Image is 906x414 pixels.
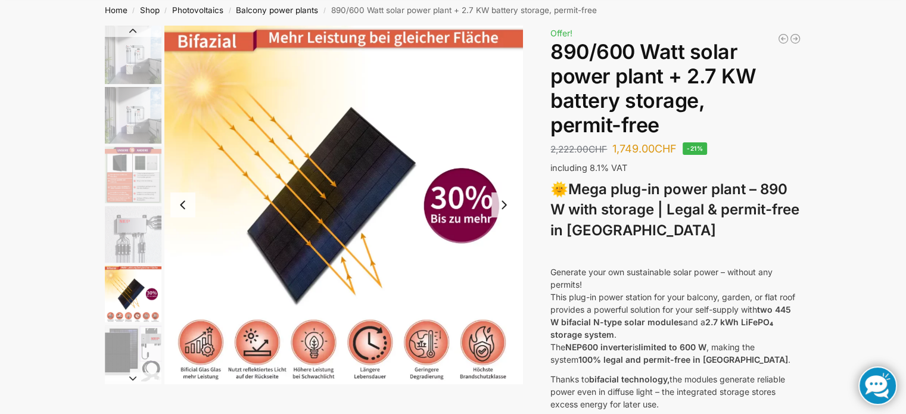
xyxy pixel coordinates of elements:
[589,374,670,384] font: bifacial technology,
[105,325,161,382] img: Balcony Power Plant 860
[550,144,589,155] font: 2,222.00
[102,264,161,323] li: 5 / 12
[331,5,597,15] font: 890/600 Watt solar power plant + 2.7 KW battery storage, permit-free
[789,33,801,45] a: Balcony power plant with storage 2670 watt solar module power with 2kW/h storage
[550,342,565,352] font: The
[550,267,773,290] font: Generate your own sustainable solar power – without any permits!
[633,342,639,352] font: is
[550,180,568,198] font: 🌞
[550,374,589,384] font: Thanks to
[550,39,756,136] font: 890/600 Watt solar power plant + 2.7 KW battery storage, permit-free
[102,26,161,85] li: 1 / 12
[491,192,516,217] button: Next slide
[578,354,788,365] font: 100% legal and permit-free in [GEOGRAPHIC_DATA]
[102,145,161,204] li: 3 / 12
[639,342,706,352] font: limited to 600 W
[102,323,161,383] li: 6 / 12
[164,26,523,384] img: Bificial 30% more power
[164,7,167,14] font: /
[550,180,799,239] font: Mega plug-in power plant – 890 W with storage | Legal & permit-free in [GEOGRAPHIC_DATA]
[323,7,326,14] font: /
[236,5,318,15] a: Balcony power plants
[102,85,161,145] li: 2 / 12
[550,163,627,173] font: including 8.1% VAT
[655,142,677,155] font: CHF
[170,192,195,217] button: Previous slide
[105,266,161,322] img: Bificial 30% more power
[105,26,161,84] img: Balcony power plant with 2.7kW storage
[687,145,703,152] font: -21%
[132,7,135,14] font: /
[102,204,161,264] li: 4 / 12
[164,26,523,384] li: 5 / 12
[105,147,161,203] img: Bificial compared to cheap modules
[105,372,161,384] button: Next slide
[550,374,785,409] font: the modules generate reliable power even in diffuse light – the integrated storage stores excess ...
[229,7,231,14] font: /
[105,5,127,15] a: Home
[550,292,795,315] font: This plug-in power station for your balcony, garden, or flat roof provides a powerful solution fo...
[788,354,790,365] font: .
[105,87,161,144] img: Balcony power plant with 2.7kW storage
[172,5,223,15] a: Photovoltaics
[105,206,161,263] img: BDS1000
[612,142,655,155] font: 1,749.00
[683,317,705,327] font: and a
[105,25,161,37] button: Previous slide
[589,144,607,155] font: CHF
[140,5,160,15] a: Shop
[550,28,572,38] font: Offer!
[777,33,789,45] a: Mega balcony power plant 1780 watts with 2.7 kWh storage
[565,342,633,352] font: NEP600 inverter
[614,329,617,340] font: .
